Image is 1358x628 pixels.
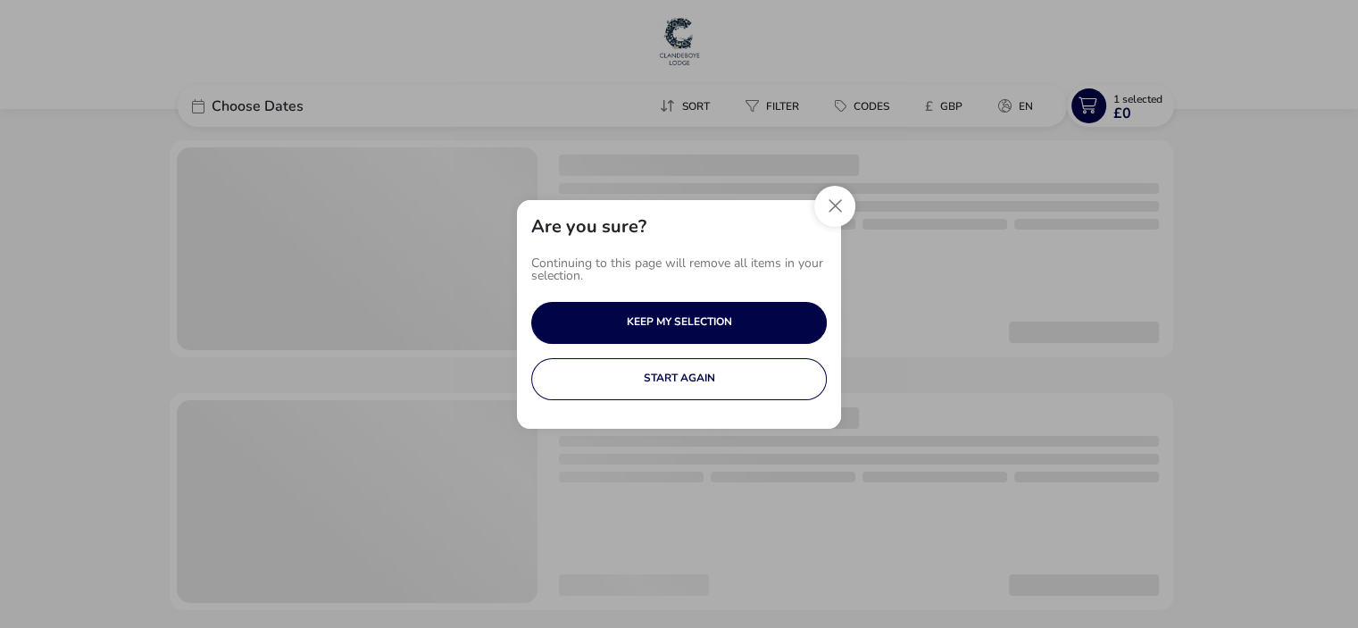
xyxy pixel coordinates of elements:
[814,186,855,227] button: Close
[531,250,827,289] p: Continuing to this page will remove all items in your selection.
[531,214,646,239] h2: Are you sure?
[517,200,841,429] div: uhoh
[531,302,827,344] button: KEEP MY SELECTION
[531,358,827,400] button: START AGAIN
